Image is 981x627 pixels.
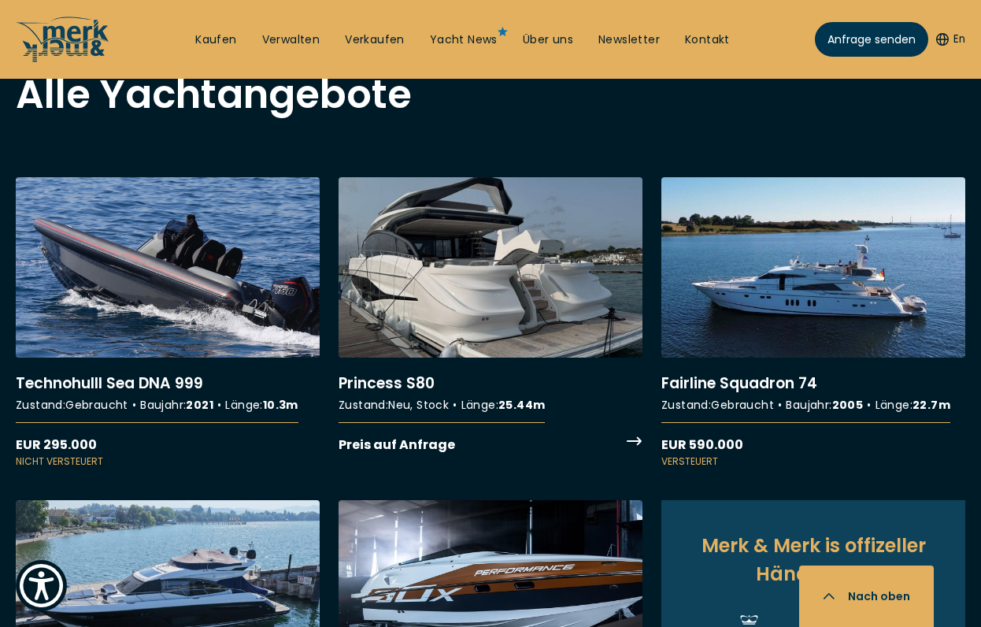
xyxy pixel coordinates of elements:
[430,32,498,48] a: Yacht News
[685,32,730,48] a: Kontakt
[262,32,320,48] a: Verwalten
[799,566,934,627] button: Nach oben
[815,22,928,57] a: Anfrage senden
[16,75,965,114] h2: Alle Yachtangebote
[523,32,573,48] a: Über uns
[693,532,934,588] h2: Merk & Merk is offizeller Händler für:
[195,32,236,48] a: Kaufen
[598,32,660,48] a: Newsletter
[345,32,405,48] a: Verkaufen
[827,32,916,48] span: Anfrage senden
[661,177,965,469] a: More details aboutFairline Squadron 74
[936,32,965,47] button: En
[16,560,67,611] button: Show Accessibility Preferences
[16,177,320,469] a: More details aboutTechnohulll Sea DNA 999
[339,177,642,454] a: More details aboutPrincess S80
